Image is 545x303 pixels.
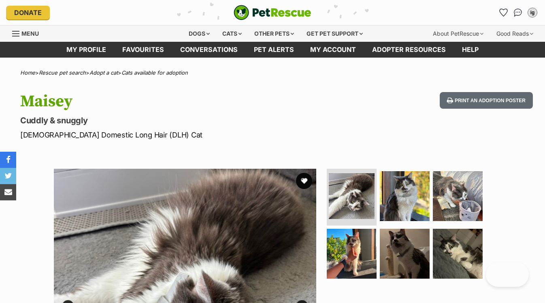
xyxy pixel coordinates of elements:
a: Conversations [511,6,524,19]
a: Rescue pet search [39,69,86,76]
a: Adopter resources [364,42,454,58]
a: Donate [6,6,50,19]
div: Get pet support [301,26,368,42]
img: Photo of Maisey [327,229,377,279]
a: Home [20,69,35,76]
img: Photo of Maisey [433,229,483,279]
a: Menu [12,26,45,40]
a: My account [302,42,364,58]
img: Photo of Maisey [380,229,430,279]
button: Print an adoption poster [440,92,533,109]
a: Favourites [114,42,172,58]
a: Favourites [497,6,510,19]
a: Help [454,42,487,58]
span: Menu [21,30,39,37]
a: Cats available for adoption [121,69,188,76]
img: chat-41dd97257d64d25036548639549fe6c8038ab92f7586957e7f3b1b290dea8141.svg [514,9,522,17]
div: About PetRescue [427,26,489,42]
a: PetRescue [234,5,311,20]
p: [DEMOGRAPHIC_DATA] Domestic Long Hair (DLH) Cat [20,129,333,140]
button: favourite [296,173,312,189]
a: Adopt a cat [89,69,118,76]
ul: Account quick links [497,6,539,19]
h1: Maisey [20,92,333,111]
a: conversations [172,42,246,58]
img: Photo of Maisey [433,171,483,221]
a: My profile [58,42,114,58]
a: Pet alerts [246,42,302,58]
img: Photo of Maisey [329,173,375,219]
div: Other pets [249,26,300,42]
div: Dogs [183,26,215,42]
img: Photo of Maisey [380,171,430,221]
img: logo-cat-932fe2b9b8326f06289b0f2fb663e598f794de774fb13d1741a6617ecf9a85b4.svg [234,5,311,20]
div: ig [528,9,536,17]
div: Cats [217,26,247,42]
iframe: Help Scout Beacon - Open [486,262,529,287]
p: Cuddly & snuggly [20,115,333,126]
button: My account [526,6,539,19]
div: Good Reads [491,26,539,42]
